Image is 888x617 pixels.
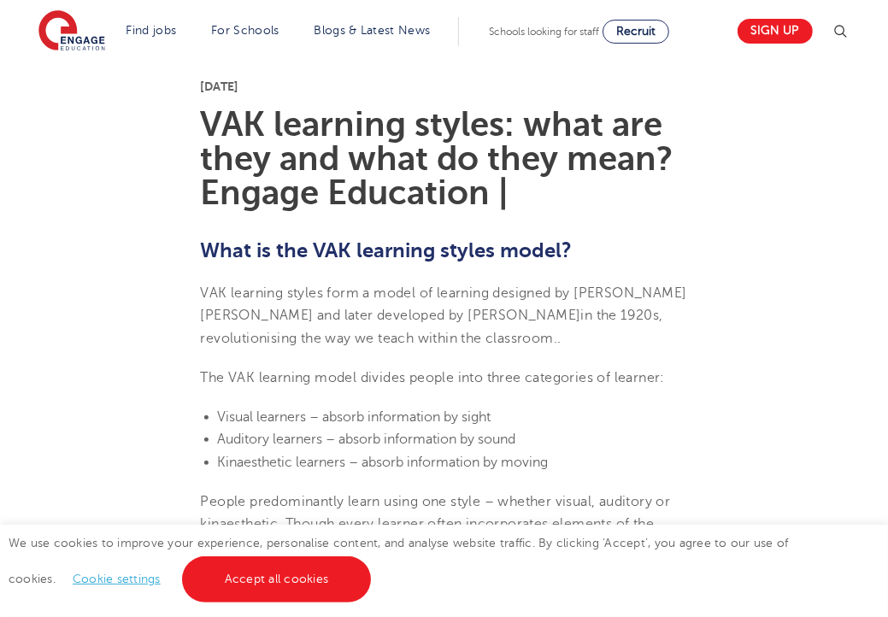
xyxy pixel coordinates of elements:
[211,24,279,37] a: For Schools
[73,573,161,585] a: Cookie settings
[201,370,665,385] span: The VAK learning model divides people into three categories of learner:
[201,80,688,92] p: [DATE]
[182,556,372,602] a: Accept all cookies
[201,238,573,262] b: What is the VAK learning styles model?
[218,455,549,470] span: Kinaesthetic learners – absorb information by moving
[201,285,687,346] span: VAK learning styles form a model of learning designed by [PERSON_NAME] [PERSON_NAME] and later de...
[738,19,813,44] a: Sign up
[9,537,789,585] span: We use cookies to improve your experience, personalise content, and analyse website traffic. By c...
[616,25,656,38] span: Recruit
[201,494,684,577] span: People predominantly learn using one style – whether visual, auditory or kinaesthetic. Though eve...
[603,20,669,44] a: Recruit
[489,26,599,38] span: Schools looking for staff
[201,108,688,210] h1: VAK learning styles: what are they and what do they mean? Engage Education |
[126,24,177,37] a: Find jobs
[218,409,491,425] span: Visual learners – absorb information by sight
[201,308,663,345] span: in the 1920s, revolutionising the way we teach within the classroom.
[218,432,516,447] span: Auditory learners – absorb information by sound
[315,24,431,37] a: Blogs & Latest News
[38,10,105,53] img: Engage Education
